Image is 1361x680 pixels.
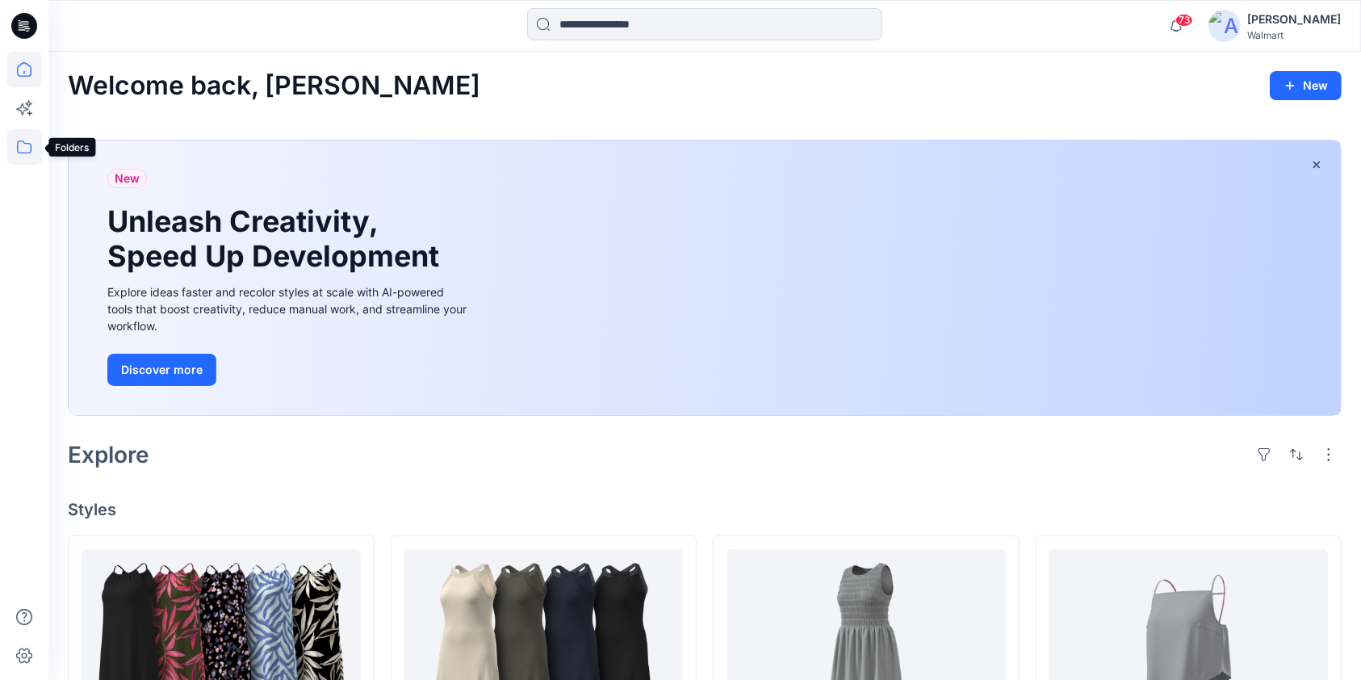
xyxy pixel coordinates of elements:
button: New [1270,71,1342,100]
div: Walmart [1247,29,1341,41]
span: New [115,169,140,188]
h2: Explore [68,442,149,468]
img: avatar [1208,10,1241,42]
h2: Welcome back, [PERSON_NAME] [68,71,480,101]
h4: Styles [68,500,1342,519]
div: [PERSON_NAME] [1247,10,1341,29]
span: 73 [1175,14,1193,27]
h1: Unleash Creativity, Speed Up Development [107,204,446,274]
a: Discover more [107,354,471,386]
button: Discover more [107,354,216,386]
div: Explore ideas faster and recolor styles at scale with AI-powered tools that boost creativity, red... [107,283,471,334]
